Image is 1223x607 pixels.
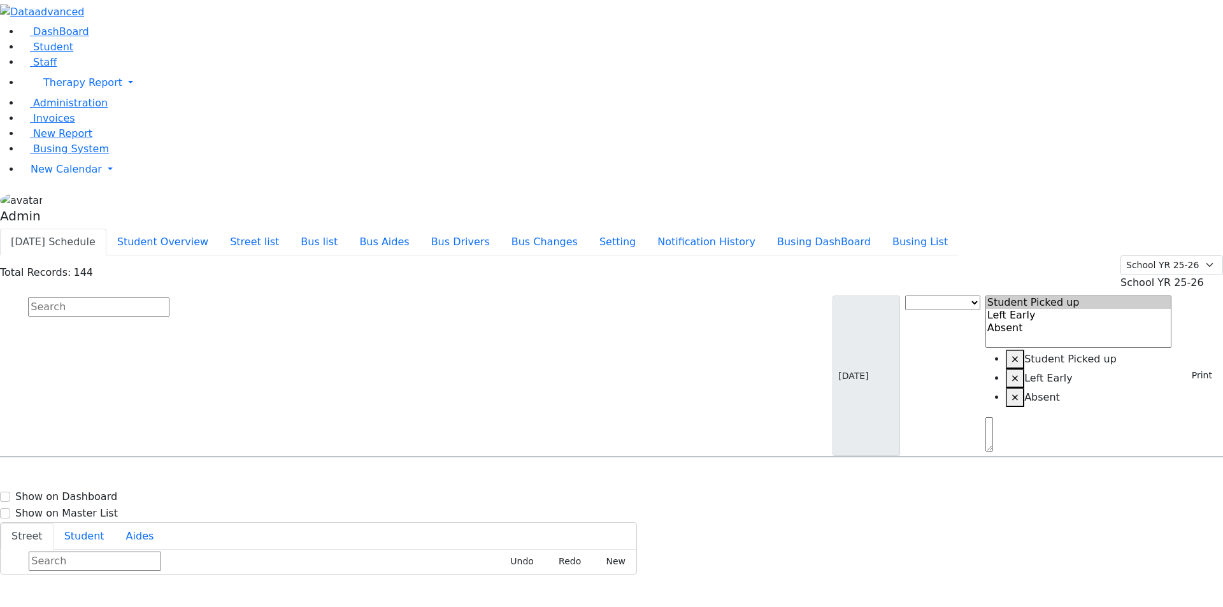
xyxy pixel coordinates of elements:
span: School YR 25-26 [1120,276,1204,289]
button: Bus Drivers [420,229,501,255]
button: Remove item [1006,369,1024,388]
span: Administration [33,97,108,109]
select: Default select example [1120,255,1223,275]
span: DashBoard [33,25,89,38]
span: Student Picked up [1024,353,1117,365]
span: Invoices [33,112,75,124]
button: Bus list [290,229,348,255]
button: Bus Changes [501,229,589,255]
span: Student [33,41,73,53]
span: Therapy Report [43,76,122,89]
button: Busing DashBoard [766,229,882,255]
span: New Calendar [31,163,102,175]
button: Notification History [647,229,766,255]
li: Student Picked up [1006,350,1172,369]
a: Staff [20,56,57,68]
span: × [1011,391,1019,403]
a: Busing System [20,143,109,155]
button: Remove item [1006,350,1024,369]
button: Student [54,523,115,550]
span: × [1011,353,1019,365]
button: Student Overview [106,229,219,255]
a: Administration [20,97,108,109]
a: Student [20,41,73,53]
button: Bus Aides [348,229,420,255]
span: 144 [73,266,93,278]
li: Left Early [1006,369,1172,388]
span: Left Early [1024,372,1073,384]
span: × [1011,372,1019,384]
button: Setting [589,229,647,255]
a: DashBoard [20,25,89,38]
button: Aides [115,523,165,550]
a: New Report [20,127,92,139]
li: Absent [1006,388,1172,407]
div: Street [1,550,636,574]
input: Search [29,552,161,571]
input: Search [28,297,169,317]
button: Street [1,523,54,550]
a: Therapy Report [20,70,1223,96]
textarea: Search [985,417,993,452]
button: Street list [219,229,290,255]
button: Print [1177,366,1218,385]
a: Invoices [20,112,75,124]
button: Remove item [1006,388,1024,407]
option: Absent [986,322,1171,334]
button: Busing List [882,229,959,255]
button: New [592,552,631,571]
span: Busing System [33,143,109,155]
option: Student Picked up [986,296,1171,309]
button: Undo [496,552,540,571]
label: Show on Master List [15,506,118,521]
a: New Calendar [20,157,1223,182]
option: Left Early [986,309,1171,322]
span: New Report [33,127,92,139]
label: Show on Dashboard [15,489,117,504]
button: Redo [545,552,587,571]
span: Staff [33,56,57,68]
span: Absent [1024,391,1060,403]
